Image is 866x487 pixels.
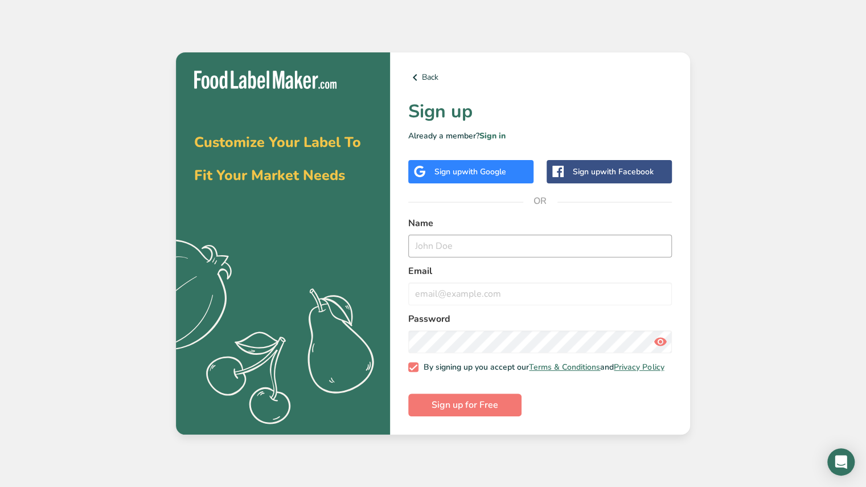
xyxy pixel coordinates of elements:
[408,312,672,326] label: Password
[529,362,600,373] a: Terms & Conditions
[434,166,506,178] div: Sign up
[408,130,672,142] p: Already a member?
[408,235,672,257] input: John Doe
[479,130,506,141] a: Sign in
[600,166,654,177] span: with Facebook
[614,362,664,373] a: Privacy Policy
[408,264,672,278] label: Email
[418,362,664,373] span: By signing up you accept our and
[408,98,672,125] h1: Sign up
[408,283,672,305] input: email@example.com
[573,166,654,178] div: Sign up
[827,448,855,476] div: Open Intercom Messenger
[408,71,672,84] a: Back
[194,71,336,89] img: Food Label Maker
[462,166,506,177] span: with Google
[408,394,522,416] button: Sign up for Free
[432,398,498,412] span: Sign up for Free
[408,216,672,230] label: Name
[523,184,557,218] span: OR
[194,133,361,185] span: Customize Your Label To Fit Your Market Needs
